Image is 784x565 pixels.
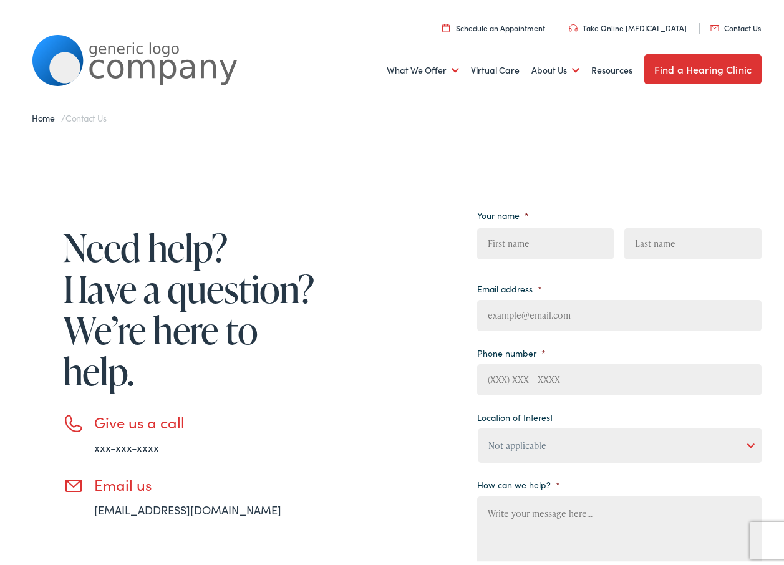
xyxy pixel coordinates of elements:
a: What We Offer [387,44,459,90]
a: Take Online [MEDICAL_DATA] [569,19,687,30]
a: Virtual Care [471,44,520,90]
img: utility icon [710,22,719,28]
label: Your name [477,206,529,218]
a: Find a Hearing Clinic [644,51,762,81]
h1: Need help? Have a question? We’re here to help. [63,224,319,389]
a: Home [32,109,61,121]
label: Email address [477,280,542,291]
input: example@email.com [477,297,762,328]
span: Contact Us [65,109,107,121]
a: [EMAIL_ADDRESS][DOMAIN_NAME] [94,499,281,514]
label: Location of Interest [477,408,553,420]
label: Phone number [477,344,546,355]
a: Resources [591,44,632,90]
a: xxx-xxx-xxxx [94,437,159,452]
a: Contact Us [710,19,761,30]
h3: Email us [94,473,319,491]
a: About Us [531,44,579,90]
img: utility icon [442,21,450,29]
input: (XXX) XXX - XXXX [477,361,762,392]
input: Last name [624,225,762,256]
label: How can we help? [477,476,560,487]
h3: Give us a call [94,410,319,428]
img: utility icon [569,21,578,29]
span: / [32,109,107,121]
input: First name [477,225,614,256]
a: Schedule an Appointment [442,19,545,30]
